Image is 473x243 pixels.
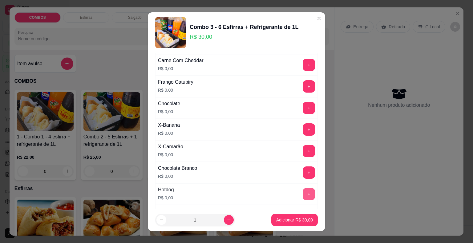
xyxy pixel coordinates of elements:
[190,23,299,31] div: Combo 3 - 6 Esfirras + Refrigerante de 1L
[158,78,193,86] div: Frango Catupiry
[158,66,204,72] p: R$ 0,00
[158,165,197,172] div: Chocolate Branco
[303,145,315,157] button: add
[314,14,324,23] button: Close
[156,215,166,225] button: decrease-product-quantity
[303,166,315,179] button: add
[158,100,180,107] div: Chocolate
[158,208,173,215] div: Queijo
[158,195,174,201] p: R$ 0,00
[303,80,315,93] button: add
[303,188,315,200] button: add
[158,87,193,93] p: R$ 0,00
[303,123,315,136] button: add
[158,130,180,136] p: R$ 0,00
[158,173,197,179] p: R$ 0,00
[158,57,204,64] div: Carne Com Cheddar
[190,33,299,41] p: R$ 30,00
[158,109,180,115] p: R$ 0,00
[155,17,186,48] img: product-image
[158,186,174,193] div: Hotdog
[271,214,318,226] button: Adicionar R$ 30,00
[158,121,180,129] div: X-Banana
[224,215,234,225] button: increase-product-quantity
[158,143,183,150] div: X-Camarão
[303,59,315,71] button: add
[276,217,313,223] p: Adicionar R$ 30,00
[303,102,315,114] button: add
[158,152,183,158] p: R$ 0,00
